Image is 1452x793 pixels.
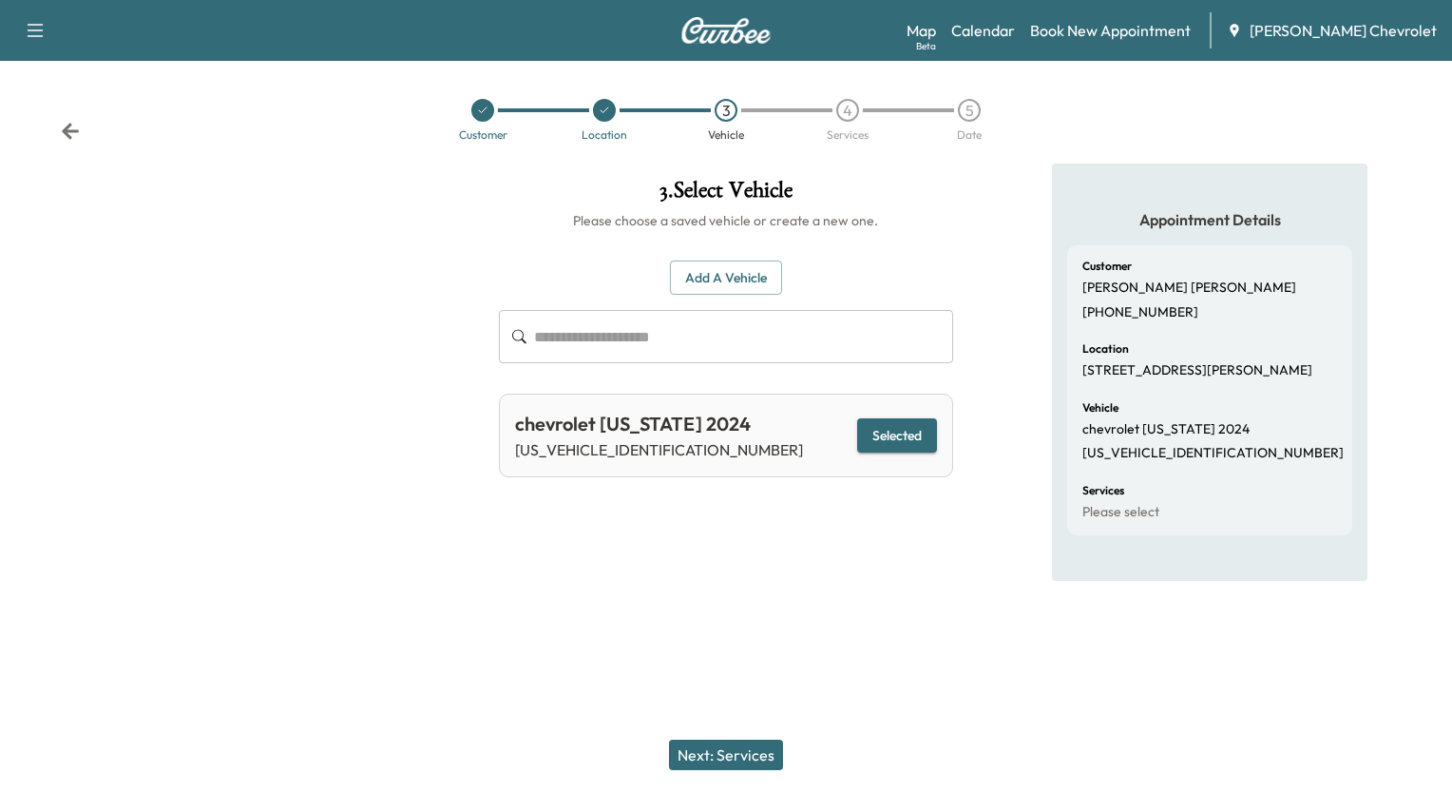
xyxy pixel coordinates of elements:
[1082,485,1124,496] h6: Services
[669,740,783,770] button: Next: Services
[1082,421,1250,438] p: chevrolet [US_STATE] 2024
[708,129,744,141] div: Vehicle
[459,129,507,141] div: Customer
[1067,209,1352,230] h5: Appointment Details
[1082,504,1159,521] p: Please select
[499,211,952,230] h6: Please choose a saved vehicle or create a new one.
[907,19,936,42] a: MapBeta
[1030,19,1191,42] a: Book New Appointment
[1082,402,1118,414] h6: Vehicle
[1082,362,1312,379] p: [STREET_ADDRESS][PERSON_NAME]
[836,99,859,122] div: 4
[582,129,627,141] div: Location
[499,179,952,211] h1: 3 . Select Vehicle
[1082,261,1132,272] h6: Customer
[670,261,782,296] button: Add a Vehicle
[1250,19,1437,42] span: [PERSON_NAME] Chevrolet
[957,129,982,141] div: Date
[857,418,937,454] button: Selected
[61,122,80,141] div: Back
[916,39,936,53] div: Beta
[515,438,803,461] p: [US_VEHICLE_IDENTIFICATION_NUMBER]
[715,99,737,122] div: 3
[680,17,772,44] img: Curbee Logo
[1082,280,1296,297] p: [PERSON_NAME] [PERSON_NAME]
[1082,445,1344,462] p: [US_VEHICLE_IDENTIFICATION_NUMBER]
[827,129,869,141] div: Services
[1082,343,1129,355] h6: Location
[958,99,981,122] div: 5
[515,410,803,438] div: chevrolet [US_STATE] 2024
[1082,304,1198,321] p: [PHONE_NUMBER]
[951,19,1015,42] a: Calendar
